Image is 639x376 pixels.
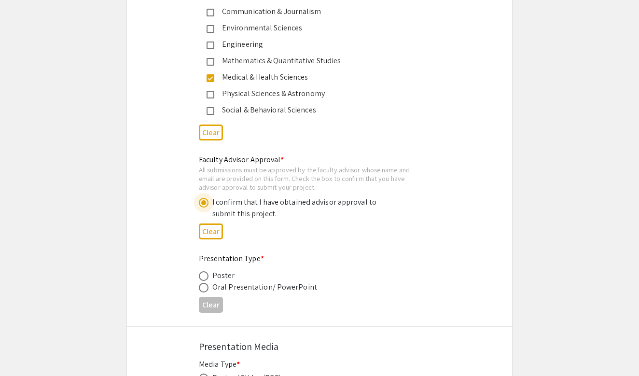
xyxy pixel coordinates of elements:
div: Oral Presentation/ PowerPoint [212,281,317,293]
div: Mathematics & Quantitative Studies [214,55,417,67]
div: Engineering [214,39,417,50]
div: Medical & Health Sciences [214,71,417,83]
div: Social & Behavioral Sciences [214,104,417,116]
iframe: Chat [7,333,41,369]
div: All submissions must be approved by the faculty advisor whose name and email are provided on this... [199,166,425,191]
div: Presentation Media [199,339,440,354]
button: Clear [199,125,223,140]
div: Physical Sciences & Astronomy [214,88,417,99]
button: Clear [199,297,223,313]
button: Clear [199,223,223,239]
div: Environmental Sciences [214,22,417,34]
div: Poster [212,270,235,281]
div: Communication & Journalism [214,6,417,17]
mat-label: Faculty Advisor Approval [199,154,284,165]
mat-label: Media Type [199,359,240,369]
div: I confirm that I have obtained advisor approval to submit this project. [212,196,381,220]
mat-label: Presentation Type [199,253,264,264]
